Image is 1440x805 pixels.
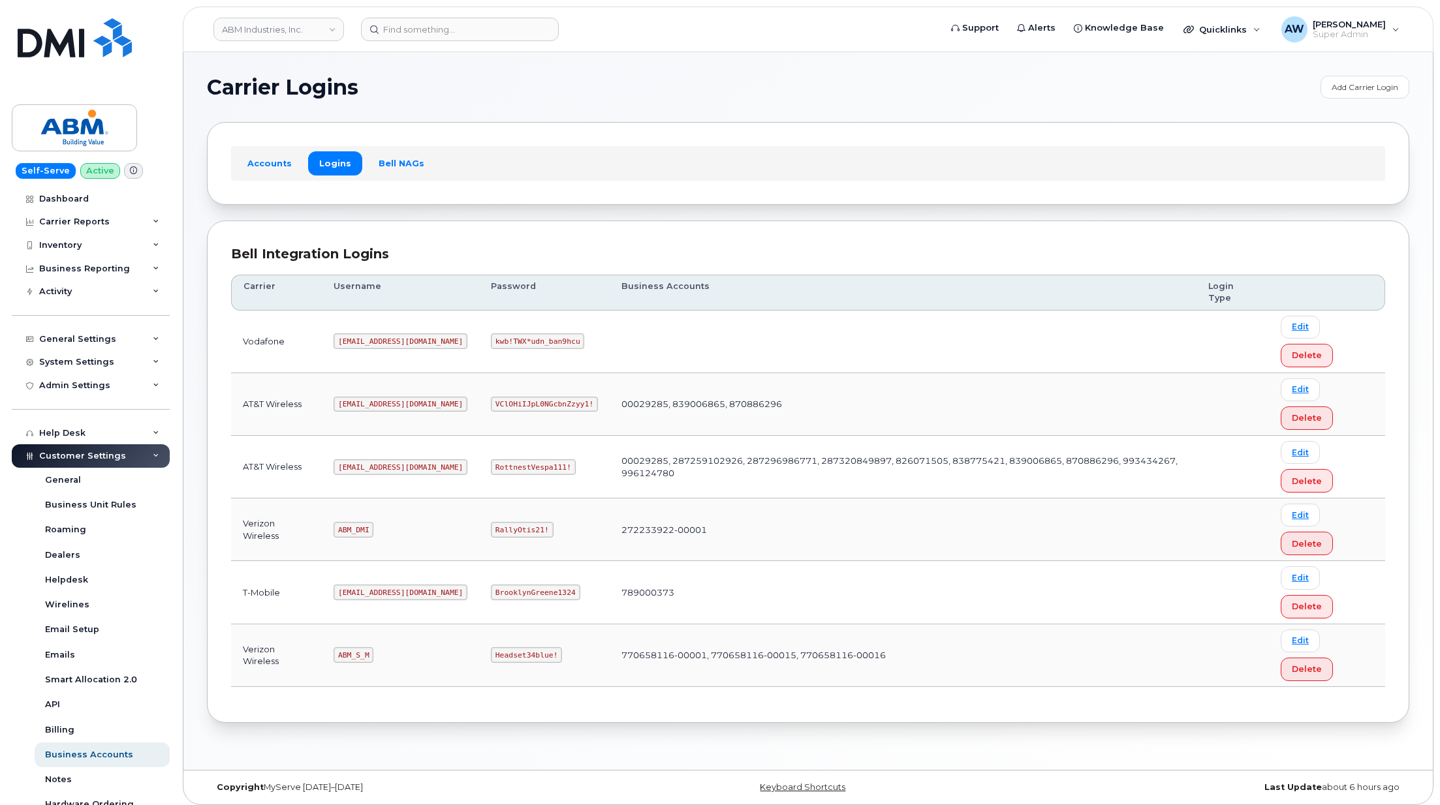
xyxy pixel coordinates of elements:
td: AT&T Wireless [231,436,322,498]
td: Vodafone [231,311,322,373]
code: RallyOtis21! [491,522,553,538]
a: Edit [1281,378,1320,401]
td: AT&T Wireless [231,373,322,436]
td: 00029285, 839006865, 870886296 [610,373,1197,436]
a: Keyboard Shortcuts [760,782,845,792]
a: Edit [1281,441,1320,464]
a: Edit [1281,504,1320,526]
code: ABM_S_M [334,647,373,663]
code: [EMAIL_ADDRESS][DOMAIN_NAME] [334,459,467,475]
code: VClOHiIJpL0NGcbnZzyy1! [491,397,598,412]
button: Delete [1281,406,1333,430]
span: Delete [1292,412,1322,424]
a: Add Carrier Login [1321,76,1409,99]
a: Bell NAGs [368,151,435,175]
code: ABM_DMI [334,522,373,538]
td: T-Mobile [231,561,322,624]
code: [EMAIL_ADDRESS][DOMAIN_NAME] [334,585,467,600]
span: Delete [1292,475,1322,487]
td: 00029285, 287259102926, 287296986771, 287320849897, 826071505, 838775421, 839006865, 870886296, 9... [610,436,1197,498]
td: 770658116-00001, 770658116-00015, 770658116-00016 [610,624,1197,687]
div: about 6 hours ago [1009,782,1409,793]
a: Edit [1281,630,1320,652]
div: Bell Integration Logins [231,245,1385,264]
span: Delete [1292,538,1322,550]
button: Delete [1281,469,1333,493]
code: [EMAIL_ADDRESS][DOMAIN_NAME] [334,333,467,349]
code: Headset34blue! [491,647,562,663]
strong: Copyright [217,782,264,792]
button: Delete [1281,344,1333,367]
td: 272233922-00001 [610,498,1197,561]
th: Business Accounts [610,275,1197,311]
a: Logins [308,151,362,175]
a: Edit [1281,316,1320,339]
div: MyServe [DATE]–[DATE] [207,782,608,793]
span: Delete [1292,600,1322,613]
td: Verizon Wireless [231,498,322,561]
span: Delete [1292,663,1322,675]
th: Carrier [231,275,322,311]
th: Username [322,275,479,311]
a: Edit [1281,566,1320,589]
code: [EMAIL_ADDRESS][DOMAIN_NAME] [334,397,467,412]
button: Delete [1281,595,1333,618]
td: Verizon Wireless [231,624,322,687]
a: Accounts [236,151,303,175]
button: Delete [1281,658,1333,681]
code: RottnestVespa111! [491,459,576,475]
span: Carrier Logins [207,78,358,97]
span: Delete [1292,349,1322,361]
code: kwb!TWX*udn_ban9hcu [491,333,584,349]
strong: Last Update [1264,782,1322,792]
th: Password [479,275,610,311]
code: BrooklynGreene1324 [491,585,580,600]
th: Login Type [1197,275,1269,311]
button: Delete [1281,532,1333,555]
td: 789000373 [610,561,1197,624]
